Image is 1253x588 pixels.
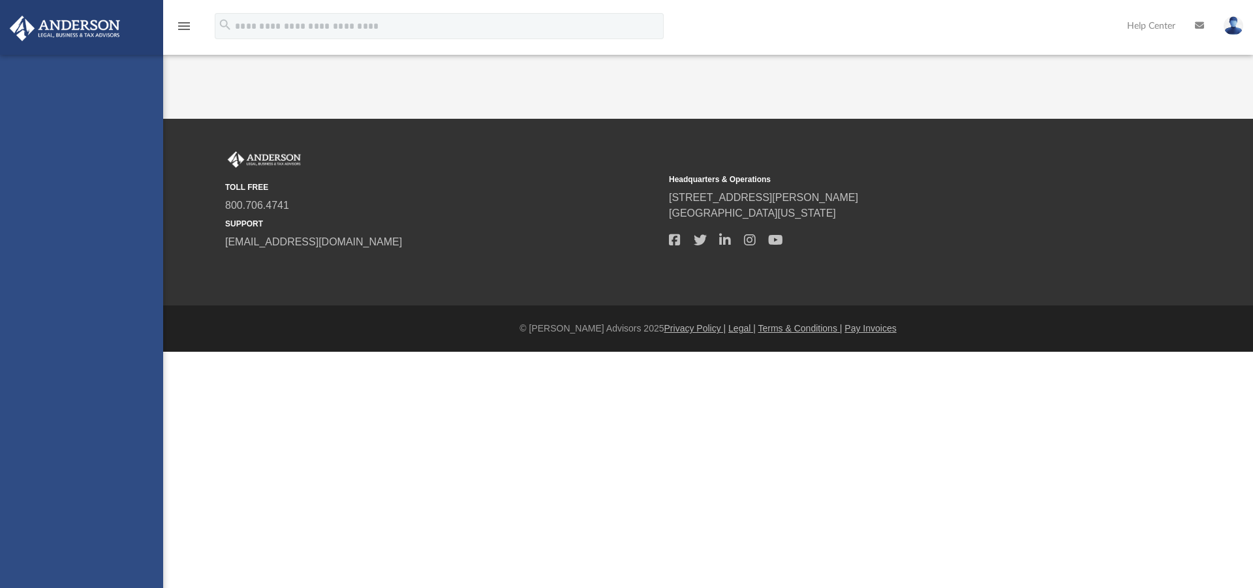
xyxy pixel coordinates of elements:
i: menu [176,18,192,34]
a: Pay Invoices [844,323,896,333]
small: Headquarters & Operations [669,174,1104,185]
img: User Pic [1224,16,1243,35]
img: Anderson Advisors Platinum Portal [225,151,303,168]
a: [EMAIL_ADDRESS][DOMAIN_NAME] [225,236,402,247]
a: 800.706.4741 [225,200,289,211]
a: Legal | [728,323,756,333]
a: [GEOGRAPHIC_DATA][US_STATE] [669,208,836,219]
i: search [218,18,232,32]
div: © [PERSON_NAME] Advisors 2025 [163,322,1253,335]
a: Terms & Conditions | [758,323,843,333]
a: [STREET_ADDRESS][PERSON_NAME] [669,192,858,203]
a: Privacy Policy | [664,323,726,333]
img: Anderson Advisors Platinum Portal [6,16,124,41]
small: SUPPORT [225,218,660,230]
a: menu [176,25,192,34]
small: TOLL FREE [225,181,660,193]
